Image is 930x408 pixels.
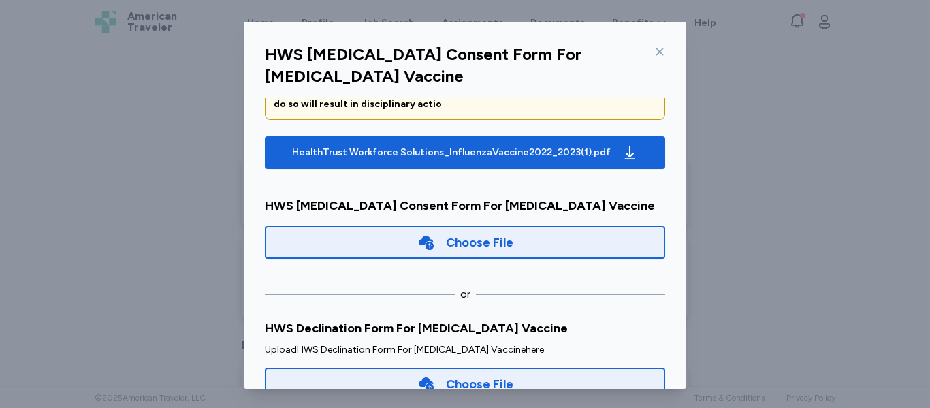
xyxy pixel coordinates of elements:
[265,136,665,169] button: HealthTrust Workforce Solutions_InfluenzaVaccine2022_2023(1).pdf
[265,319,665,338] div: HWS Declination Form For [MEDICAL_DATA] Vaccine
[265,196,665,215] div: HWS [MEDICAL_DATA] Consent Form For [MEDICAL_DATA] Vaccine
[292,146,611,159] div: HealthTrust Workforce Solutions_InfluenzaVaccine2022_2023(1).pdf
[265,44,649,87] div: HWS [MEDICAL_DATA] Consent Form For [MEDICAL_DATA] Vaccine
[446,375,513,394] div: Choose File
[265,343,665,357] div: Upload HWS Declination Form For [MEDICAL_DATA] Vaccine here
[460,286,470,302] div: or
[446,233,513,252] div: Choose File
